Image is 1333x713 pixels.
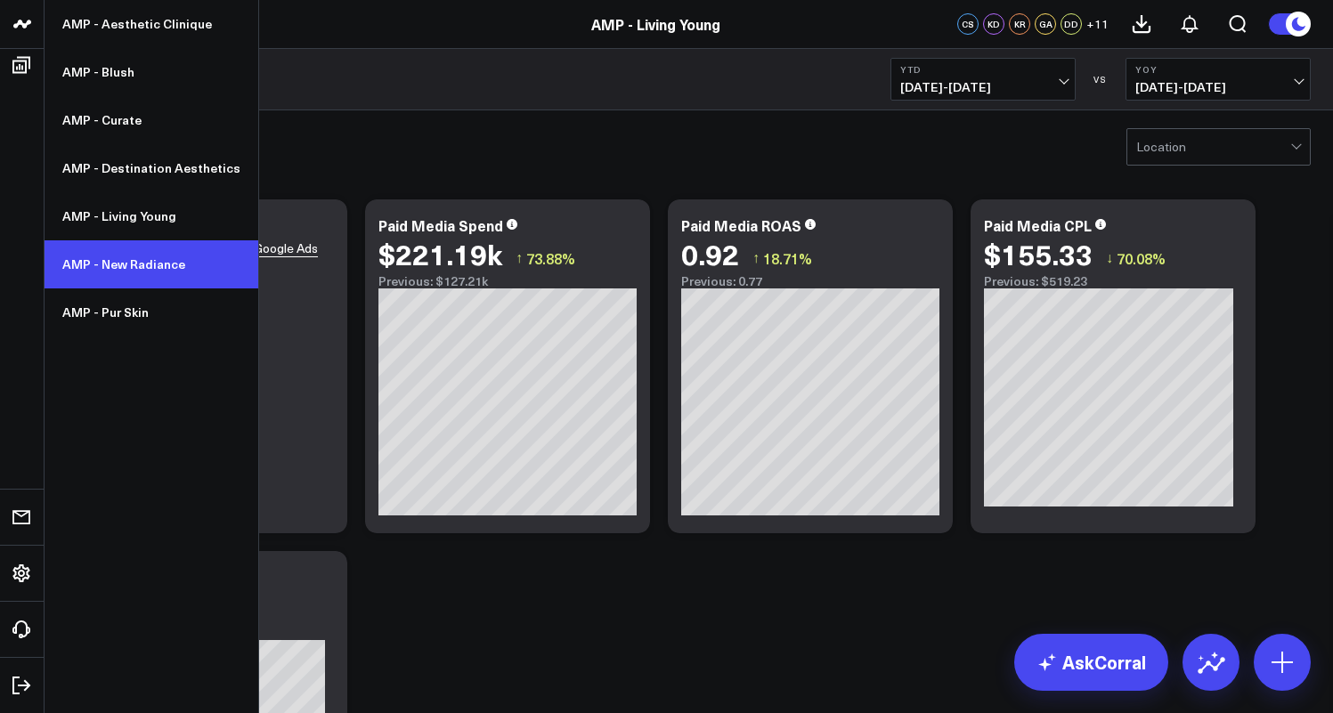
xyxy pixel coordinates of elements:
div: Previous: $127.21k [378,274,637,288]
div: VS [1085,74,1117,85]
a: AMP - Living Young [45,192,258,240]
span: 70.08% [1117,248,1166,268]
div: GA [1035,13,1056,35]
span: [DATE] - [DATE] [900,80,1066,94]
div: $155.33 [984,238,1093,270]
a: AMP - Living Young [591,14,720,34]
a: AMP - Pur Skin [45,288,258,336]
button: YTD[DATE]-[DATE] [890,58,1076,101]
div: DD [1061,13,1082,35]
span: 73.88% [526,248,575,268]
a: AMP - Blush [45,48,258,96]
a: AskCorral [1014,634,1168,691]
span: 18.71% [763,248,812,268]
span: [DATE] - [DATE] [1135,80,1301,94]
a: AMP - Destination Aesthetics [45,144,258,192]
a: AMP - New Radiance [45,240,258,288]
span: + 11 [1086,18,1109,30]
a: AMP - Curate [45,96,258,144]
div: $221.19k [378,238,502,270]
b: YTD [900,64,1066,75]
div: CS [957,13,979,35]
div: Paid Media Spend [378,215,503,235]
div: Previous: $519.23 [984,274,1242,288]
button: YoY[DATE]-[DATE] [1126,58,1311,101]
div: 0.92 [681,238,739,270]
div: KR [1009,13,1030,35]
div: Paid Media ROAS [681,215,801,235]
span: ↓ [1106,247,1113,270]
div: Paid Media CPL [984,215,1092,235]
button: +11 [1086,13,1109,35]
div: Previous: 0.77 [681,274,939,288]
span: ↑ [752,247,760,270]
div: KD [983,13,1004,35]
span: ↑ [516,247,523,270]
b: YoY [1135,64,1301,75]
